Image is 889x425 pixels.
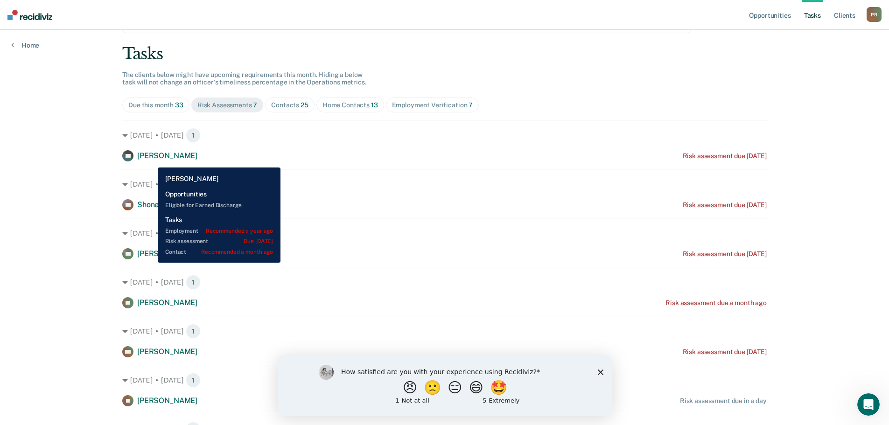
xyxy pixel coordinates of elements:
[122,226,767,241] div: [DATE] • [DATE] 1
[271,101,308,109] div: Contacts
[128,101,183,109] div: Due this month
[122,275,767,290] div: [DATE] • [DATE] 1
[137,347,197,356] span: [PERSON_NAME]
[186,373,201,388] span: 1
[122,44,767,63] div: Tasks
[371,101,378,109] span: 13
[186,177,201,192] span: 1
[137,151,197,160] span: [PERSON_NAME]
[301,101,308,109] span: 25
[186,128,201,143] span: 1
[186,324,201,339] span: 1
[186,275,201,290] span: 1
[137,298,197,307] span: [PERSON_NAME]
[175,101,183,109] span: 33
[683,250,767,258] div: Risk assessment due [DATE]
[665,299,767,307] div: Risk assessment due a month ago
[683,201,767,209] div: Risk assessment due [DATE]
[11,41,39,49] a: Home
[680,397,767,405] div: Risk assessment due in a day
[322,101,378,109] div: Home Contacts
[122,177,767,192] div: [DATE] • [DATE] 1
[137,396,197,405] span: [PERSON_NAME]
[122,324,767,339] div: [DATE] • [DATE] 1
[122,128,767,143] div: [DATE] • [DATE] 1
[857,393,880,416] iframe: Intercom live chat
[137,249,197,258] span: [PERSON_NAME]
[7,10,52,20] img: Recidiviz
[253,101,257,109] span: 7
[867,7,882,22] button: PB
[867,7,882,22] div: P B
[137,200,172,209] span: Shone Bia
[197,101,258,109] div: Risk Assessments
[683,348,767,356] div: Risk assessment due [DATE]
[683,152,767,160] div: Risk assessment due [DATE]
[278,355,612,416] iframe: Survey by Kim from Recidiviz
[122,373,767,388] div: [DATE] • [DATE] 1
[469,101,473,109] span: 7
[122,71,366,86] span: The clients below might have upcoming requirements this month. Hiding a below task will not chang...
[392,101,473,109] div: Employment Verification
[186,226,201,241] span: 1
